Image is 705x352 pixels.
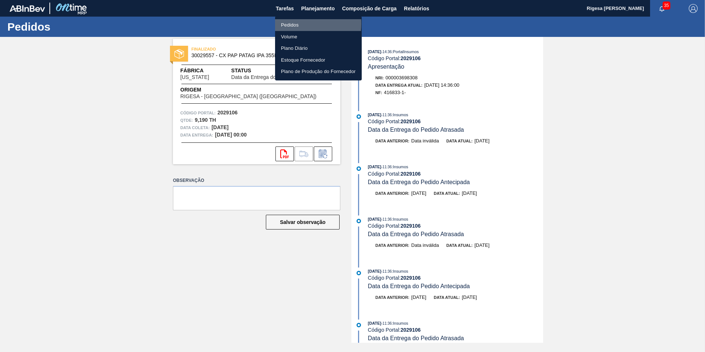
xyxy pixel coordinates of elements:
a: Plano Diário [275,42,362,54]
a: Pedidos [275,19,362,31]
a: Volume [275,31,362,43]
a: Plano de Produção do Fornecedor [275,66,362,77]
a: Estoque Fornecedor [275,54,362,66]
